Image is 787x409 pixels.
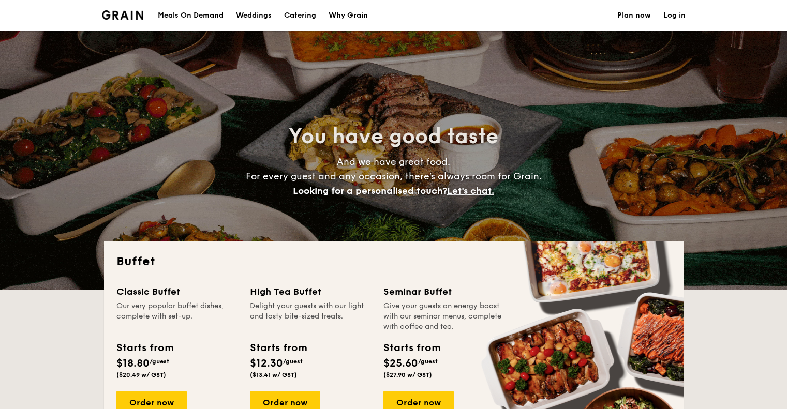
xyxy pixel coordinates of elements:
[246,156,542,196] span: And we have great food. For every guest and any occasion, there’s always room for Grain.
[418,358,438,365] span: /guest
[383,340,440,356] div: Starts from
[116,340,173,356] div: Starts from
[102,10,144,20] img: Grain
[293,185,447,196] span: Looking for a personalised touch?
[447,185,494,196] span: Let's chat.
[283,358,303,365] span: /guest
[116,253,671,270] h2: Buffet
[116,371,166,378] span: ($20.49 w/ GST)
[116,301,237,332] div: Our very popular buffet dishes, complete with set-up.
[250,371,297,378] span: ($13.41 w/ GST)
[116,284,237,299] div: Classic Buffet
[116,357,150,370] span: $18.80
[250,357,283,370] span: $12.30
[383,357,418,370] span: $25.60
[383,284,504,299] div: Seminar Buffet
[102,10,144,20] a: Logotype
[150,358,169,365] span: /guest
[383,301,504,332] div: Give your guests an energy boost with our seminar menus, complete with coffee and tea.
[383,371,432,378] span: ($27.90 w/ GST)
[289,124,498,149] span: You have good taste
[250,301,371,332] div: Delight your guests with our light and tasty bite-sized treats.
[250,340,306,356] div: Starts from
[250,284,371,299] div: High Tea Buffet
